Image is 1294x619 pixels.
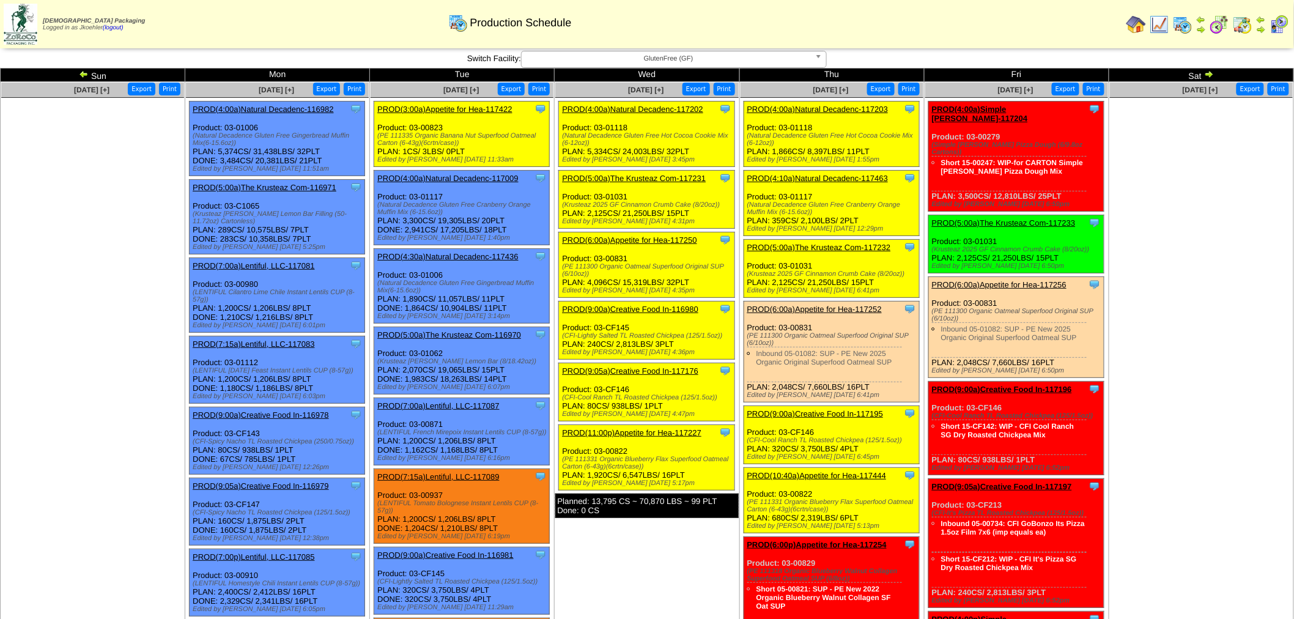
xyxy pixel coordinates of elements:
img: arrowleft.gif [79,69,89,79]
a: [DATE] [+] [1183,86,1218,94]
button: Export [313,83,341,95]
div: (CFI-Cool Ranch TL Roasted Chickpea (125/1.5oz)) [562,394,734,401]
div: Product: 03-00910 PLAN: 2,400CS / 2,412LBS / 16PLT DONE: 2,329CS / 2,341LBS / 16PLT [190,549,365,617]
div: Edited by [PERSON_NAME] [DATE] 3:14pm [377,313,549,320]
div: Product: 03-00822 PLAN: 680CS / 2,319LBS / 6PLT [744,468,919,533]
div: Edited by [PERSON_NAME] [DATE] 11:29am [377,604,549,611]
img: Tooltip [534,250,547,262]
img: Tooltip [534,328,547,341]
div: Edited by [PERSON_NAME] [DATE] 6:50pm [932,262,1104,270]
div: (PE 111300 Organic Oatmeal Superfood Original SUP (6/10oz)) [562,263,734,278]
img: Tooltip [350,181,362,193]
div: Edited by [PERSON_NAME] [DATE] 1:55pm [747,156,919,163]
button: Print [714,83,735,95]
div: Edited by [PERSON_NAME] [DATE] 1:40pm [377,234,549,242]
a: PROD(9:00a)Creative Food In-116981 [377,550,514,560]
a: PROD(9:00a)Creative Food In-117195 [747,409,884,418]
a: PROD(9:00a)Creative Food In-116978 [193,410,329,420]
img: Tooltip [904,469,916,481]
img: Tooltip [350,338,362,350]
a: PROD(7:00a)Lentiful, LLC-117081 [193,261,314,270]
div: Product: 03-01117 PLAN: 359CS / 2,100LBS / 2PLT [744,171,919,236]
a: PROD(4:00a)Natural Decadenc-117202 [562,105,703,114]
div: Product: 03-CF147 PLAN: 160CS / 1,875LBS / 2PLT DONE: 160CS / 1,875LBS / 2PLT [190,478,365,546]
img: Tooltip [1089,103,1101,115]
div: Edited by [PERSON_NAME] [DATE] 11:51am [193,165,364,172]
div: Edited by [PERSON_NAME] [DATE] 4:36pm [562,349,734,356]
img: Tooltip [350,409,362,421]
a: Inbound 05-00734: CFI GoBonzo Its Pizza 1.5oz Film 7x6 (imp equals ea) [941,519,1085,536]
div: (Natural Decadence Gluten Free Gingerbread Muffin Mix(6-15.6oz)) [193,132,364,147]
div: Product: 03-01117 PLAN: 3,300CS / 19,305LBS / 20PLT DONE: 2,941CS / 17,205LBS / 18PLT [374,171,550,245]
div: Product: 03-00980 PLAN: 1,200CS / 1,206LBS / 8PLT DONE: 1,210CS / 1,216LBS / 8PLT [190,258,365,333]
img: Tooltip [1089,278,1101,291]
div: (LENTIFUL Tomato Bolognese Instant Lentils CUP (8-57g)) [377,500,549,514]
img: calendarcustomer.gif [1270,15,1289,34]
img: home.gif [1126,15,1146,34]
img: arrowright.gif [1204,69,1214,79]
button: Export [498,83,525,95]
div: Product: 03-00871 PLAN: 1,200CS / 1,206LBS / 8PLT DONE: 1,162CS / 1,168LBS / 8PLT [374,398,550,465]
img: arrowright.gif [1256,24,1266,34]
a: PROD(11:00p)Appetite for Hea-117227 [562,428,701,437]
div: Edited by [PERSON_NAME] [DATE] 6:41pm [747,287,919,294]
img: arrowright.gif [1196,24,1206,34]
div: (PE 111331 Organic Blueberry Flax Superfood Oatmeal Carton (6-43g)(6crtn/case)) [562,456,734,470]
a: PROD(5:00a)The Krusteaz Com-116971 [193,183,336,192]
a: PROD(7:15a)Lentiful, LLC-117083 [193,339,314,349]
div: (CFI-Lightly Salted TL Roasted Chickpea (125/1.5oz)) [377,578,549,585]
img: calendarblend.gif [1210,15,1229,34]
td: Tue [370,69,555,82]
img: arrowleft.gif [1256,15,1266,24]
div: Product: 03-00831 PLAN: 4,096CS / 15,319LBS / 32PLT [559,232,734,298]
img: Tooltip [904,172,916,184]
button: Print [1268,83,1289,95]
div: (Krusteaz 2025 GF Cinnamon Crumb Cake (8/20oz)) [562,201,734,209]
a: Inbound 05-01082: SUP - PE New 2025 Organic Original Superfood Oatmeal SUP [941,325,1077,342]
button: Print [1083,83,1104,95]
td: Sun [1,69,185,82]
div: Product: 03-00831 PLAN: 2,048CS / 7,660LBS / 16PLT [744,302,919,402]
div: (Simple [PERSON_NAME] Pizza Dough (6/9.8oz Cartons)) [932,141,1104,156]
a: Short 15-CF142: WIP - CFI Cool Ranch SG Dry Roasted Chickpea Mix [941,422,1074,439]
a: PROD(9:05a)Creative Food In-116979 [193,481,329,491]
a: PROD(9:05a)Creative Food In-117176 [562,366,698,376]
div: Product: 03-CF143 PLAN: 80CS / 938LBS / 1PLT DONE: 67CS / 785LBS / 1PLT [190,407,365,475]
div: (CFI-It's Pizza TL Roasted Chickpea (125/1.5oz)) [932,510,1104,517]
div: (Krusteaz 2025 GF Cinnamon Crumb Cake (8/20oz)) [747,270,919,278]
img: Tooltip [350,480,362,492]
div: Edited by [PERSON_NAME] [DATE] 12:29pm [747,225,919,232]
div: Product: 03-00279 PLAN: 3,500CS / 12,810LBS / 25PLT [928,102,1104,212]
a: [DATE] [+] [74,86,109,94]
img: Tooltip [534,172,547,184]
button: Export [128,83,155,95]
img: Tooltip [904,303,916,315]
div: (Natural Decadence Gluten Free Cranberry Orange Muffin Mix (6-15.6oz)) [747,201,919,216]
div: Edited by [PERSON_NAME] [DATE] 6:41pm [747,391,919,399]
a: PROD(7:15a)Lentiful, LLC-117089 [377,472,499,481]
a: PROD(6:00p)Appetite for Hea-117254 [747,540,887,549]
div: (PE 111331 Organic Blueberry Flax Superfood Oatmeal Carton (6-43g)(6crtn/case)) [747,499,919,513]
div: (LENTIFUL Homestyle Chili Instant Lentils CUP (8-57g)) [193,580,364,587]
button: Print [344,83,365,95]
div: Product: 03-00937 PLAN: 1,200CS / 1,206LBS / 8PLT DONE: 1,204CS / 1,210LBS / 8PLT [374,469,550,544]
td: Fri [924,69,1109,82]
span: [DATE] [+] [998,86,1033,94]
div: Edited by [PERSON_NAME] [DATE] 6:19pm [377,533,549,540]
a: [DATE] [+] [813,86,849,94]
div: (PE 111300 Organic Oatmeal Superfood Original SUP (6/10oz)) [932,308,1104,322]
div: Edited by [PERSON_NAME] [DATE] 11:33am [377,156,549,163]
a: PROD(5:00a)The Krusteaz Com-117231 [562,174,706,183]
img: zoroco-logo-small.webp [4,4,37,45]
img: Tooltip [534,470,547,483]
div: Product: 03-01031 PLAN: 2,125CS / 21,250LBS / 15PLT [928,215,1104,273]
button: Export [1052,83,1079,95]
div: Edited by [PERSON_NAME] [DATE] 6:50pm [932,201,1104,208]
div: Edited by [PERSON_NAME] [DATE] 6:01pm [193,322,364,329]
div: Edited by [PERSON_NAME] [DATE] 6:05pm [193,606,364,613]
a: PROD(7:00p)Lentiful, LLC-117085 [193,552,314,562]
div: Product: 03-CF145 PLAN: 240CS / 2,813LBS / 3PLT [559,302,734,360]
div: (LENTIFUL Cilantro Lime Chile Instant Lentils CUP (8-57g)) [193,289,364,303]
